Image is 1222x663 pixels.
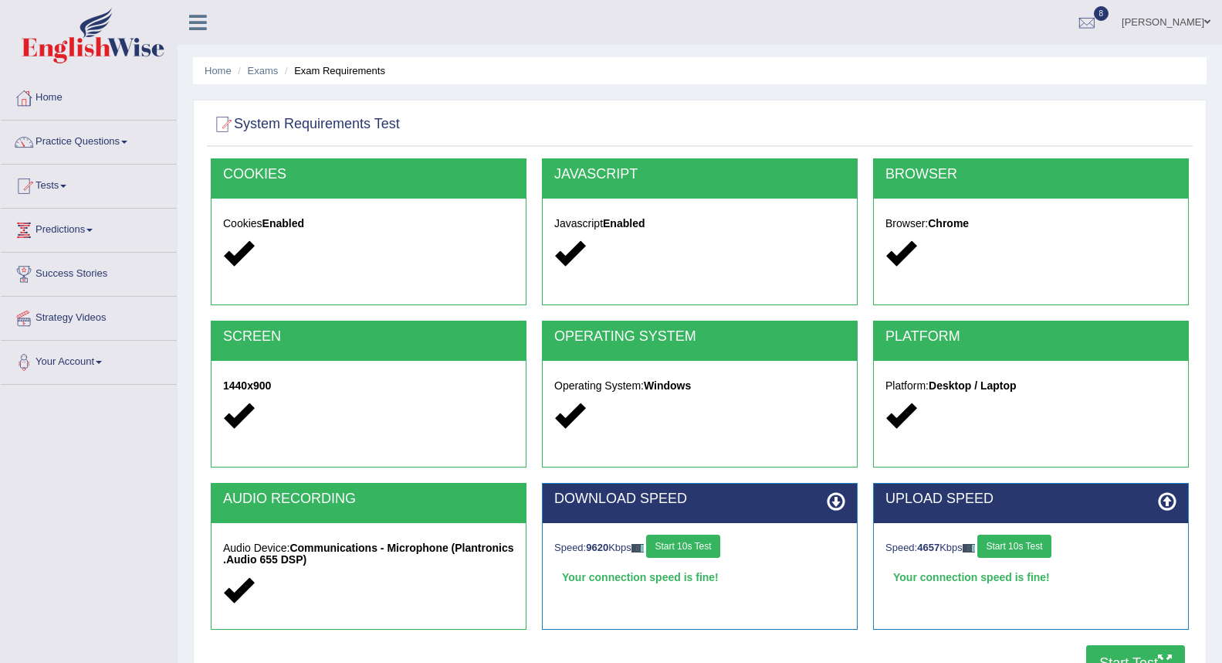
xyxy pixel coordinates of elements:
[1,209,177,247] a: Predictions
[885,380,1176,392] h5: Platform:
[1,76,177,115] a: Home
[1,341,177,379] a: Your Account
[977,535,1051,558] button: Start 10s Test
[1,121,177,159] a: Practice Questions
[554,535,845,562] div: Speed: Kbps
[554,167,845,182] h2: JAVASCRIPT
[223,542,514,566] h5: Audio Device:
[963,544,975,552] img: ajax-loader-fb-connection.gif
[554,218,845,229] h5: Javascript
[223,491,514,507] h2: AUDIO RECORDING
[1,165,177,203] a: Tests
[554,329,845,345] h2: OPERATING SYSTEM
[644,379,691,392] strong: Windows
[917,542,939,553] strong: 4657
[885,491,1176,507] h2: UPLOAD SPEED
[928,217,969,229] strong: Chrome
[631,544,644,552] img: ajax-loader-fb-connection.gif
[1094,6,1109,21] span: 8
[1,253,177,291] a: Success Stories
[554,491,845,507] h2: DOWNLOAD SPEED
[885,329,1176,345] h2: PLATFORM
[1,297,177,335] a: Strategy Videos
[586,542,608,553] strong: 9620
[885,167,1176,182] h2: BROWSER
[205,65,232,76] a: Home
[603,217,645,229] strong: Enabled
[223,379,271,392] strong: 1440x900
[885,566,1176,589] div: Your connection speed is fine!
[262,217,304,229] strong: Enabled
[646,535,719,558] button: Start 10s Test
[223,167,514,182] h2: COOKIES
[211,113,400,136] h2: System Requirements Test
[554,380,845,392] h5: Operating System:
[223,542,514,566] strong: Communications - Microphone (Plantronics .Audio 655 DSP)
[223,329,514,345] h2: SCREEN
[248,65,279,76] a: Exams
[885,218,1176,229] h5: Browser:
[223,218,514,229] h5: Cookies
[281,63,385,78] li: Exam Requirements
[885,535,1176,562] div: Speed: Kbps
[929,379,1017,392] strong: Desktop / Laptop
[554,566,845,589] div: Your connection speed is fine!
